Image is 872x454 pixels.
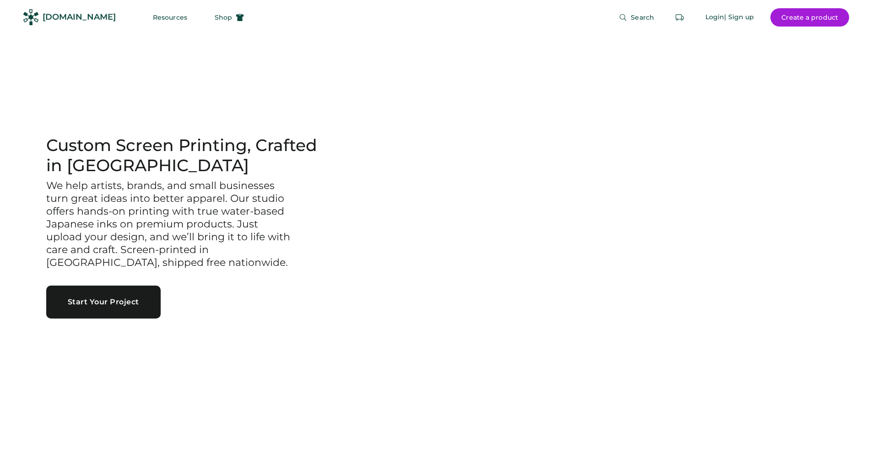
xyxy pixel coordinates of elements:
[671,8,689,27] button: Retrieve an order
[204,8,255,27] button: Shop
[46,135,332,176] h1: Custom Screen Printing, Crafted in [GEOGRAPHIC_DATA]
[705,13,725,22] div: Login
[46,286,161,319] button: Start Your Project
[215,14,232,21] span: Shop
[43,11,116,23] div: [DOMAIN_NAME]
[770,8,849,27] button: Create a product
[23,9,39,25] img: Rendered Logo - Screens
[631,14,654,21] span: Search
[46,179,293,269] h3: We help artists, brands, and small businesses turn great ideas into better apparel. Our studio of...
[608,8,665,27] button: Search
[724,13,754,22] div: | Sign up
[142,8,198,27] button: Resources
